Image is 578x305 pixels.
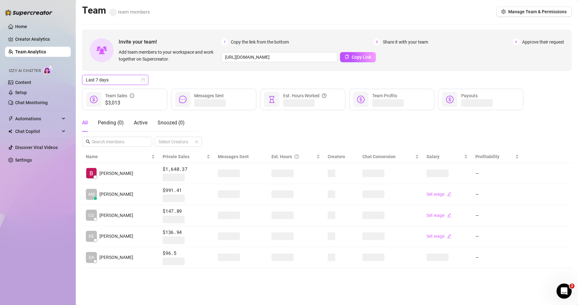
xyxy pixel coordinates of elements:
[15,100,48,105] a: Chat Monitoring
[194,93,224,98] span: Messages Sent
[15,80,31,85] a: Content
[426,154,439,159] span: Salary
[322,92,326,99] span: question-circle
[426,234,451,239] a: Set wageedit
[501,9,506,14] span: setting
[8,116,13,121] span: thunderbolt
[99,170,133,177] span: [PERSON_NAME]
[362,154,396,159] span: Chat Conversion
[5,9,52,16] img: logo-BBDzfeDw.svg
[569,284,575,289] span: 2
[119,38,221,46] span: Invite your team!
[373,39,380,45] span: 2
[15,158,32,163] a: Settings
[99,191,133,198] span: [PERSON_NAME]
[340,52,376,62] button: Copy Link
[472,205,523,226] td: —
[472,226,523,247] td: —
[163,187,210,194] span: $991.41
[15,24,27,29] a: Home
[163,154,189,159] span: Private Sales
[163,249,210,257] span: $96.5
[447,213,451,218] span: edit
[9,68,41,74] span: Izzy AI Chatter
[472,163,523,184] td: —
[86,153,150,160] span: Name
[345,55,349,59] span: copy
[15,126,60,136] span: Chat Copilot
[426,213,451,218] a: Set wageedit
[82,4,150,16] h2: Team
[82,119,88,127] div: All
[15,49,46,54] a: Team Analytics
[88,191,95,198] span: AM
[268,96,276,103] span: hourglass
[179,96,187,103] span: message
[357,96,365,103] span: dollar-circle
[119,49,219,63] span: Add team members to your workspace and work together on Supercreator.
[447,234,451,238] span: edit
[98,119,124,127] div: Pending ( 0 )
[105,92,134,99] div: Team Sales
[99,212,133,219] span: [PERSON_NAME]
[15,145,58,150] a: Discover Viral Videos
[86,140,90,144] span: search
[8,129,12,134] img: Chat Copilot
[134,120,147,126] span: Active
[271,153,315,160] div: Est. Hours
[86,168,97,178] img: Ryan
[163,165,210,173] span: $1,640.37
[447,192,451,196] span: edit
[283,92,326,99] div: Est. Hours Worked
[90,96,98,103] span: dollar-circle
[372,93,397,98] span: Team Profits
[295,153,299,160] span: question-circle
[105,99,134,107] span: $3,013
[163,207,210,215] span: $147.89
[472,184,523,205] td: —
[88,212,94,219] span: CO
[109,9,150,15] span: team members
[218,154,249,159] span: Messages Sent
[461,93,478,98] span: Payouts
[496,7,572,17] button: Manage Team & Permissions
[15,34,66,44] a: Creator Analytics
[141,78,145,82] span: calendar
[472,247,523,268] td: —
[522,39,564,45] span: Approve their request
[99,233,133,240] span: [PERSON_NAME]
[195,140,199,144] span: team
[508,9,567,14] span: Manage Team & Permissions
[89,254,94,261] span: DA
[82,151,159,163] th: Name
[446,96,454,103] span: dollar-circle
[426,192,451,197] a: Set wageedit
[86,75,145,85] span: Last 7 days
[130,92,134,99] span: info-circle
[221,39,228,45] span: 1
[231,39,289,45] span: Copy the link from the bottom
[92,138,143,145] input: Search members
[15,114,60,124] span: Automations
[352,55,371,60] span: Copy Link
[43,65,53,75] img: AI Chatter
[475,154,499,159] span: Profitability
[99,254,133,261] span: [PERSON_NAME]
[383,39,428,45] span: Share it with your team
[89,233,94,240] span: KE
[15,90,27,95] a: Setup
[163,229,210,236] span: $136.94
[513,39,520,45] span: 3
[557,284,572,299] iframe: Intercom live chat
[158,120,185,126] span: Snoozed ( 0 )
[324,151,359,163] th: Creators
